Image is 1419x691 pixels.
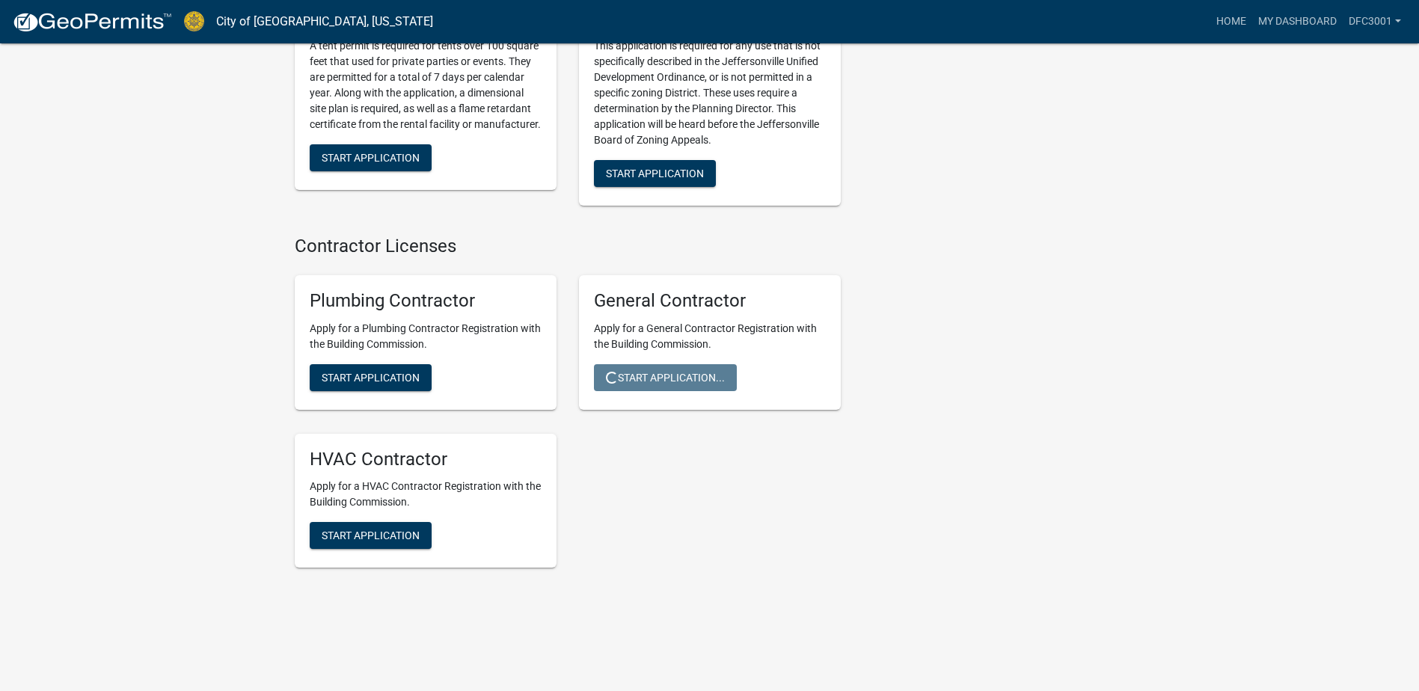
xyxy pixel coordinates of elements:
span: Start Application [322,371,420,383]
img: City of Jeffersonville, Indiana [184,11,204,31]
h5: Plumbing Contractor [310,290,542,312]
h4: Contractor Licenses [295,236,841,257]
a: Home [1210,7,1252,36]
a: My Dashboard [1252,7,1343,36]
a: Dfc3001 [1343,7,1407,36]
span: Start Application [322,152,420,164]
h5: General Contractor [594,290,826,312]
button: Start Application [310,522,432,549]
span: Start Application [322,529,420,541]
button: Start Application... [594,364,737,391]
h5: HVAC Contractor [310,449,542,470]
button: Start Application [310,364,432,391]
p: Apply for a HVAC Contractor Registration with the Building Commission. [310,479,542,510]
p: Apply for a Plumbing Contractor Registration with the Building Commission. [310,321,542,352]
p: Apply for a General Contractor Registration with the Building Commission. [594,321,826,352]
button: Start Application [310,144,432,171]
span: Start Application [606,168,704,179]
a: City of [GEOGRAPHIC_DATA], [US_STATE] [216,9,433,34]
p: This application is required for any use that is not specifically described in the Jeffersonville... [594,38,826,148]
button: Start Application [594,160,716,187]
span: Start Application... [606,371,725,383]
p: A tent permit is required for tents over 100 square feet that used for private parties or events.... [310,38,542,132]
